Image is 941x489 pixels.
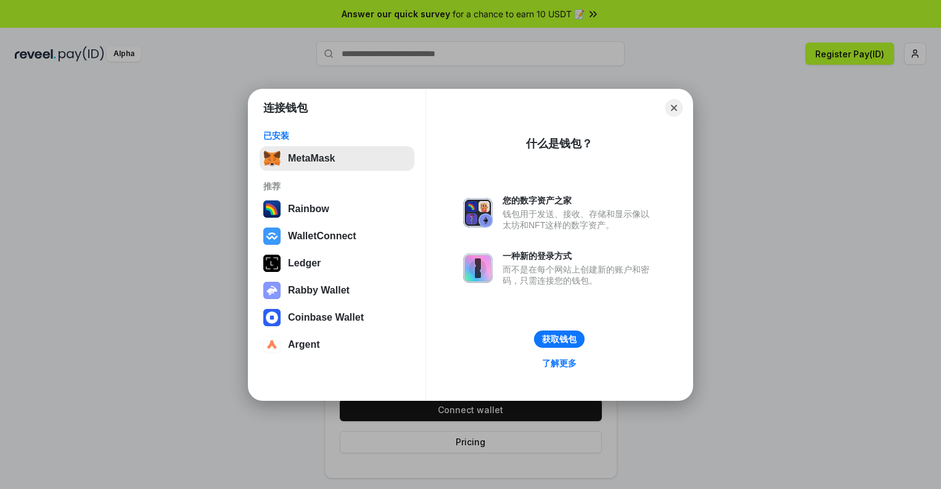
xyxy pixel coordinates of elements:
img: svg+xml,%3Csvg%20xmlns%3D%22http%3A%2F%2Fwww.w3.org%2F2000%2Fsvg%22%20width%3D%2228%22%20height%3... [263,255,281,272]
img: svg+xml,%3Csvg%20width%3D%2228%22%20height%3D%2228%22%20viewBox%3D%220%200%2028%2028%22%20fill%3D... [263,309,281,326]
div: 推荐 [263,181,411,192]
div: 您的数字资产之家 [503,195,655,206]
button: Ledger [260,251,414,276]
a: 了解更多 [535,355,584,371]
button: Rabby Wallet [260,278,414,303]
img: svg+xml,%3Csvg%20xmlns%3D%22http%3A%2F%2Fwww.w3.org%2F2000%2Fsvg%22%20fill%3D%22none%22%20viewBox... [463,198,493,228]
div: Argent [288,339,320,350]
img: svg+xml,%3Csvg%20width%3D%2228%22%20height%3D%2228%22%20viewBox%3D%220%200%2028%2028%22%20fill%3D... [263,228,281,245]
button: Rainbow [260,197,414,221]
div: 获取钱包 [542,334,577,345]
img: svg+xml,%3Csvg%20xmlns%3D%22http%3A%2F%2Fwww.w3.org%2F2000%2Fsvg%22%20fill%3D%22none%22%20viewBox... [463,253,493,283]
button: Argent [260,332,414,357]
div: 而不是在每个网站上创建新的账户和密码，只需连接您的钱包。 [503,264,655,286]
button: 获取钱包 [534,331,585,348]
div: 已安装 [263,130,411,141]
div: WalletConnect [288,231,356,242]
button: Coinbase Wallet [260,305,414,330]
div: MetaMask [288,153,335,164]
button: Close [665,99,683,117]
div: Rainbow [288,203,329,215]
div: 了解更多 [542,358,577,369]
img: svg+xml,%3Csvg%20width%3D%22120%22%20height%3D%22120%22%20viewBox%3D%220%200%20120%20120%22%20fil... [263,200,281,218]
h1: 连接钱包 [263,101,308,115]
div: 钱包用于发送、接收、存储和显示像以太坊和NFT这样的数字资产。 [503,208,655,231]
div: Rabby Wallet [288,285,350,296]
div: 什么是钱包？ [526,136,593,151]
div: Coinbase Wallet [288,312,364,323]
img: svg+xml,%3Csvg%20width%3D%2228%22%20height%3D%2228%22%20viewBox%3D%220%200%2028%2028%22%20fill%3D... [263,336,281,353]
img: svg+xml,%3Csvg%20fill%3D%22none%22%20height%3D%2233%22%20viewBox%3D%220%200%2035%2033%22%20width%... [263,150,281,167]
div: Ledger [288,258,321,269]
button: MetaMask [260,146,414,171]
button: WalletConnect [260,224,414,249]
div: 一种新的登录方式 [503,250,655,261]
img: svg+xml,%3Csvg%20xmlns%3D%22http%3A%2F%2Fwww.w3.org%2F2000%2Fsvg%22%20fill%3D%22none%22%20viewBox... [263,282,281,299]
